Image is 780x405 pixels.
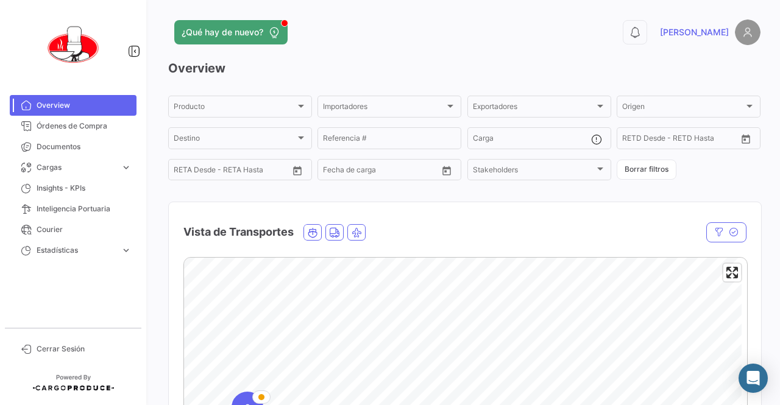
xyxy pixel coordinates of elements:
[473,104,595,113] span: Exportadores
[174,20,288,44] button: ¿Qué hay de nuevo?
[37,245,116,256] span: Estadísticas
[323,167,345,176] input: Desde
[10,219,136,240] a: Courier
[737,130,755,148] button: Open calendar
[323,104,445,113] span: Importadores
[653,136,707,144] input: Hasta
[182,26,263,38] span: ¿Qué hay de nuevo?
[168,60,760,77] h3: Overview
[37,100,132,111] span: Overview
[304,225,321,240] button: Ocean
[204,167,259,176] input: Hasta
[174,167,196,176] input: Desde
[10,116,136,136] a: Órdenes de Compra
[288,161,307,180] button: Open calendar
[37,224,132,235] span: Courier
[353,167,408,176] input: Hasta
[37,203,132,214] span: Inteligencia Portuaria
[735,19,760,45] img: placeholder-user.png
[121,162,132,173] span: expand_more
[10,199,136,219] a: Inteligencia Portuaria
[174,136,296,144] span: Destino
[622,136,644,144] input: Desde
[660,26,729,38] span: [PERSON_NAME]
[739,364,768,393] div: Abrir Intercom Messenger
[622,104,744,113] span: Origen
[174,104,296,113] span: Producto
[37,343,132,354] span: Cerrar Sesión
[723,264,741,281] button: Enter fullscreen
[10,178,136,199] a: Insights - KPIs
[473,167,595,176] span: Stakeholders
[183,224,294,241] h4: Vista de Transportes
[326,225,343,240] button: Land
[37,183,132,194] span: Insights - KPIs
[10,136,136,157] a: Documentos
[438,161,456,180] button: Open calendar
[37,141,132,152] span: Documentos
[37,121,132,132] span: Órdenes de Compra
[43,15,104,76] img: 0621d632-ab00-45ba-b411-ac9e9fb3f036.png
[37,162,116,173] span: Cargas
[617,160,676,180] button: Borrar filtros
[10,95,136,116] a: Overview
[121,245,132,256] span: expand_more
[348,225,365,240] button: Air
